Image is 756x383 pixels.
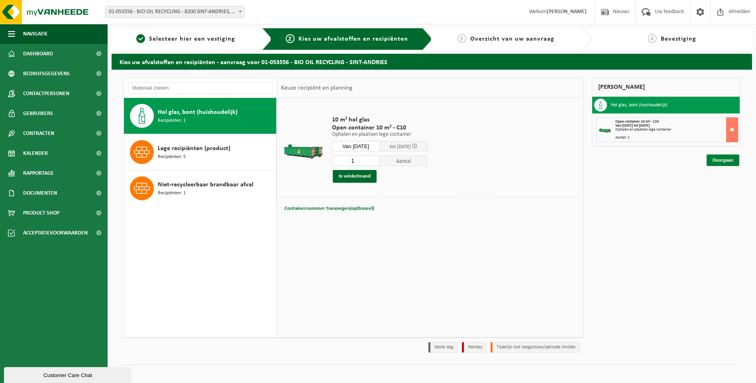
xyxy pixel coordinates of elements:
[390,144,411,149] span: tot [DATE]
[470,36,554,42] span: Overzicht van uw aanvraag
[4,365,133,383] iframe: chat widget
[615,123,650,128] strong: Van [DATE] tot [DATE]
[136,34,145,43] span: 1
[592,78,740,97] div: [PERSON_NAME]
[491,342,580,353] li: Tijdelijk niet toegestaan/période limitée
[23,104,53,123] span: Gebruikers
[286,34,295,43] span: 2
[661,36,696,42] span: Bevestiging
[23,123,54,143] span: Contracten
[105,6,245,18] span: 01-053556 - BIO OIL RECYCLING - 8200 SINT-ANDRIES, DIRK MARTENSSTRAAT 12
[462,342,487,353] li: Holiday
[23,203,59,223] span: Product Shop
[285,206,374,211] span: Containernummer toevoegen(optioneel)
[615,136,738,140] div: Aantal: 1
[158,153,186,161] span: Recipiënten: 5
[284,203,375,214] button: Containernummer toevoegen(optioneel)
[23,64,70,84] span: Bedrijfsgegevens
[158,144,230,153] span: Lege recipiënten (product)
[547,9,587,15] strong: [PERSON_NAME]
[158,117,186,125] span: Recipiënten: 1
[615,119,659,124] span: Open container 10 m³ - C10
[707,154,739,166] a: Doorgaan
[128,82,273,94] input: Materiaal zoeken
[23,44,53,64] span: Dashboard
[112,54,752,69] h2: Kies uw afvalstoffen en recipiënten - aanvraag voor 01-053556 - BIO OIL RECYCLING - SINT-ANDRIES
[611,99,668,111] h3: Hol glas, bont (huishoudelijk)
[648,34,657,43] span: 4
[277,78,357,98] div: Keuze recipiënt en planning
[124,170,277,206] button: Niet-recycleerbaar brandbaar afval Recipiënten: 1
[332,116,428,124] span: 10 m³ hol glas
[23,84,69,104] span: Contactpersonen
[149,36,235,42] span: Selecteer hier een vestiging
[332,132,428,137] p: Ophalen en plaatsen lege container
[124,134,277,170] button: Lege recipiënten (product) Recipiënten: 5
[380,156,428,166] span: Aantal
[428,342,458,353] li: Vaste dag
[124,98,277,134] button: Hol glas, bont (huishoudelijk) Recipiënten: 1
[23,183,57,203] span: Documenten
[458,34,466,43] span: 3
[23,143,48,163] span: Kalender
[158,107,238,117] span: Hol glas, bont (huishoudelijk)
[298,36,408,42] span: Kies uw afvalstoffen en recipiënten
[333,170,377,183] button: In winkelmand
[615,128,738,132] div: Ophalen en plaatsen lege container
[332,141,380,151] input: Selecteer datum
[158,190,186,197] span: Recipiënten: 1
[158,180,253,190] span: Niet-recycleerbaar brandbaar afval
[332,124,428,132] span: Open container 10 m³ - C10
[106,6,244,18] span: 01-053556 - BIO OIL RECYCLING - 8200 SINT-ANDRIES, DIRK MARTENSSTRAAT 12
[23,24,48,44] span: Navigatie
[23,223,88,243] span: Acceptatievoorwaarden
[116,34,256,44] a: 1Selecteer hier een vestiging
[23,163,54,183] span: Rapportage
